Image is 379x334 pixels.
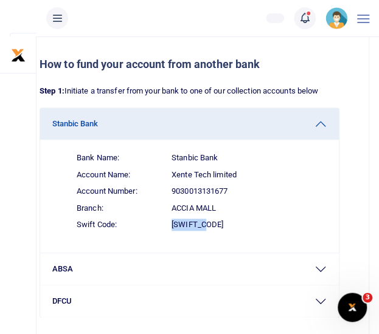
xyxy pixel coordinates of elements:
[172,152,218,164] span: Stanbic Bank
[40,108,339,140] button: Stanbic Bank
[172,219,223,231] span: [SWIFT_CODE]
[40,253,339,285] button: ABSA
[261,13,289,23] li: Wallet ballance
[40,285,339,317] button: DFCU
[11,48,26,63] img: logo-small
[40,85,339,98] p: Initiate a transfer from your bank to one of our collection accounts below
[363,293,372,302] span: 3
[172,202,216,214] span: Accia Mall
[11,50,26,59] a: logo-small logo-large logo-large
[77,185,162,197] span: Account Number:
[40,58,339,71] h5: How to fund your account from another bank
[77,202,162,214] span: Branch:
[325,7,347,29] img: profile-user
[77,169,162,181] span: Account Name:
[77,219,162,231] span: Swift Code:
[77,152,162,164] span: Bank Name:
[172,185,228,197] span: 9030013131677
[338,293,367,322] iframe: Intercom live chat
[172,169,237,181] span: Xente Tech limited
[40,86,64,95] strong: Step 1:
